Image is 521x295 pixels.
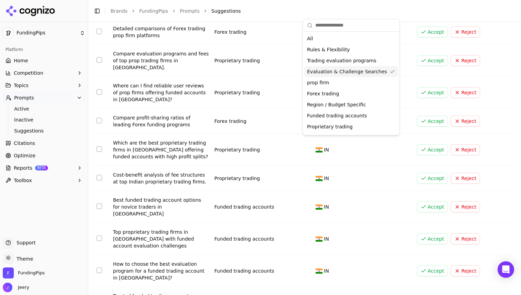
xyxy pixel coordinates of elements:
span: IN [324,235,329,242]
button: Select row 20 [96,146,102,152]
span: Evaluation & Challenge Searches [307,68,387,75]
span: IN [324,175,329,182]
span: Support [14,239,35,246]
span: prop firm [307,79,329,86]
a: FundingPips [139,8,168,14]
button: Reject [451,27,480,38]
button: Select row 24 [96,267,102,273]
button: Select row 22 [96,203,102,209]
a: Prompts [180,8,200,14]
button: Prompts [3,92,85,103]
div: Proprietary trading [214,175,310,182]
button: Reject [451,144,480,155]
span: FundingPips [17,30,77,36]
button: Accept [417,87,448,98]
button: Reject [451,201,480,212]
img: Jeery [3,283,12,292]
a: Brands [111,8,127,14]
button: Reject [451,55,480,66]
button: Reject [451,173,480,184]
button: Select row 16 [96,29,102,34]
div: Detailed comparisons of Forex trading prop firm platforms [113,25,209,39]
span: Prompts [14,94,34,101]
div: Compare evaluation programs and fees of top prop trading firms in [GEOGRAPHIC_DATA]. [113,50,209,71]
span: Forex trading [307,90,339,97]
div: Platform [3,44,85,55]
button: Select row 19 [96,118,102,123]
span: Inactive [14,116,74,123]
button: Select row 18 [96,89,102,95]
button: Open organization switcher [3,267,45,278]
img: IN flag [316,204,323,210]
button: Reject [451,87,480,98]
div: Cost-benefit analysis of fee structures at top Indian proprietary trading firms. [113,171,209,185]
span: Theme [14,256,33,262]
span: Competition [14,70,43,76]
a: Home [3,55,85,66]
span: Trading evaluation programs [307,57,376,64]
button: Select row 21 [96,175,102,180]
button: Accept [417,116,448,127]
button: Accept [417,233,448,244]
div: Funded trading accounts [214,235,310,242]
button: Accept [417,55,448,66]
span: Suggestions [14,127,74,134]
div: Top proprietary trading firms in [GEOGRAPHIC_DATA] with funded account evaluation challenges [113,229,209,249]
div: Where can I find reliable user reviews of prop firms offering funded accounts in [GEOGRAPHIC_DATA]? [113,82,209,103]
button: Accept [417,144,448,155]
button: Toolbox [3,175,85,186]
div: Compare profit-sharing ratios of leading Forex funding programs [113,114,209,128]
img: IN flag [316,176,323,181]
button: Select row 17 [96,57,102,63]
span: IN [324,203,329,210]
span: Region / Budget Specific [307,101,366,108]
button: Accept [417,201,448,212]
button: Reject [451,116,480,127]
button: ReportsBETA [3,162,85,173]
button: Open user button [3,283,29,292]
a: Optimize [3,150,85,161]
span: Topics [14,82,29,89]
button: Reject [451,265,480,276]
div: Which are the best proprietary trading firms in [GEOGRAPHIC_DATA] offering funded accounts with h... [113,139,209,160]
span: All [307,35,313,42]
span: Profit sharing programs [307,134,364,141]
button: Accept [417,265,448,276]
span: IN [324,146,329,153]
button: Topics [3,80,85,91]
img: IN flag [316,147,323,152]
div: Proprietary trading [214,57,310,64]
div: Forex trading [214,29,310,35]
span: Funded trading accounts [307,112,367,119]
span: Reports [14,165,32,171]
img: IN flag [316,236,323,242]
a: Suggestions [11,126,77,136]
button: Select row 23 [96,235,102,241]
span: IN [324,267,329,274]
div: How to choose the best evaluation program for a funded trading account in [GEOGRAPHIC_DATA]? [113,261,209,281]
img: IN flag [316,268,323,274]
span: Active [14,105,74,112]
span: Toolbox [14,177,32,184]
div: Proprietary trading [214,146,310,153]
div: Suggestions [303,32,399,135]
img: FundingPips [3,28,14,39]
img: FundingPips [3,267,14,278]
nav: breadcrumb [111,8,502,14]
button: Accept [417,27,448,38]
span: Proprietary trading [307,123,353,130]
div: Funded trading accounts [214,203,310,210]
span: Optimize [14,152,35,159]
span: Suggestions [211,8,241,14]
button: Competition [3,67,85,78]
span: BETA [35,166,48,170]
button: Reject [451,233,480,244]
span: FundingPips [18,270,45,276]
div: Best funded trading account options for novice traders in [GEOGRAPHIC_DATA] [113,197,209,217]
span: Rules & Flexibility [307,46,350,53]
div: Open Intercom Messenger [498,261,514,278]
div: Proprietary trading [214,89,310,96]
a: Inactive [11,115,77,125]
button: Accept [417,173,448,184]
a: Active [11,104,77,114]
